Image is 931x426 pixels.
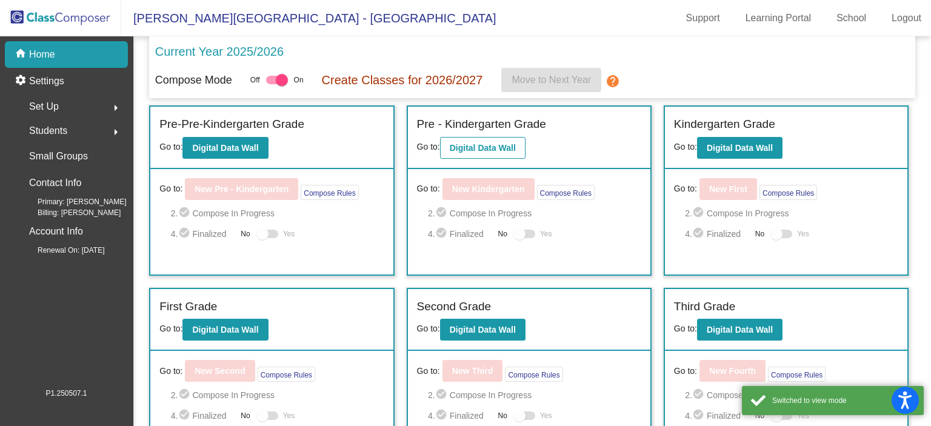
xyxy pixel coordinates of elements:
b: New Pre - Kindergarten [195,184,289,194]
b: Digital Data Wall [450,143,516,153]
span: Go to: [159,324,182,333]
span: 4. Finalized [428,227,492,241]
a: Learning Portal [736,8,821,28]
span: Yes [283,227,295,241]
button: New Third [442,360,503,382]
a: Support [676,8,730,28]
span: No [498,228,507,239]
span: Set Up [29,98,59,115]
span: 4. Finalized [171,408,235,423]
span: On [294,75,304,85]
span: Move to Next Year [512,75,591,85]
a: School [827,8,876,28]
span: Yes [797,408,809,423]
span: No [755,228,764,239]
span: 4. Finalized [685,408,749,423]
span: 4. Finalized [685,227,749,241]
b: New Second [195,366,245,376]
span: Yes [797,227,809,241]
span: Go to: [417,365,440,378]
span: 4. Finalized [428,408,492,423]
p: Create Classes for 2026/2027 [322,71,483,89]
label: Third Grade [674,298,735,316]
a: Logout [882,8,931,28]
mat-icon: arrow_right [108,125,123,139]
span: [PERSON_NAME][GEOGRAPHIC_DATA] - [GEOGRAPHIC_DATA] [121,8,496,28]
b: Digital Data Wall [450,325,516,334]
span: Go to: [417,182,440,195]
mat-icon: check_circle [692,388,707,402]
mat-icon: check_circle [435,206,450,221]
label: Pre - Kindergarten Grade [417,116,546,133]
mat-icon: check_circle [435,408,450,423]
button: Compose Rules [258,367,315,382]
span: Go to: [674,365,697,378]
mat-icon: check_circle [692,206,707,221]
button: Compose Rules [759,185,817,200]
mat-icon: check_circle [178,206,193,221]
button: Compose Rules [768,367,826,382]
b: Digital Data Wall [707,325,773,334]
span: Renewal On: [DATE] [18,245,104,256]
p: Current Year 2025/2026 [155,42,284,61]
b: Digital Data Wall [192,143,258,153]
span: 4. Finalized [171,227,235,241]
span: 2. Compose In Progress [171,388,384,402]
span: Students [29,122,67,139]
p: Account Info [29,223,83,240]
span: Go to: [674,142,697,151]
p: Settings [29,74,64,88]
span: Yes [540,408,552,423]
mat-icon: check_circle [178,408,193,423]
p: Home [29,47,55,62]
button: New Second [185,360,255,382]
button: New Fourth [699,360,766,382]
mat-icon: arrow_right [108,101,123,115]
span: Go to: [417,324,440,333]
mat-icon: check_circle [178,227,193,241]
span: Go to: [674,182,697,195]
button: Digital Data Wall [697,319,783,341]
span: 2. Compose In Progress [685,388,898,402]
mat-icon: help [606,74,621,88]
button: Digital Data Wall [440,319,526,341]
label: First Grade [159,298,217,316]
b: Digital Data Wall [707,143,773,153]
span: 2. Compose In Progress [685,206,898,221]
span: Yes [540,227,552,241]
button: Move to Next Year [501,68,601,92]
div: Switched to view mode [772,395,915,406]
mat-icon: check_circle [435,227,450,241]
span: Yes [283,408,295,423]
button: New First [699,178,757,200]
label: Pre-Pre-Kindergarten Grade [159,116,304,133]
button: Compose Rules [505,367,562,382]
button: Compose Rules [537,185,595,200]
p: Small Groups [29,148,88,165]
button: New Kindergarten [442,178,535,200]
span: Go to: [417,142,440,151]
span: No [755,410,764,421]
mat-icon: home [15,47,29,62]
b: Digital Data Wall [192,325,258,334]
span: Primary: [PERSON_NAME] [18,196,127,207]
b: New First [709,184,747,194]
mat-icon: check_circle [178,388,193,402]
b: New Kindergarten [452,184,525,194]
b: New Fourth [709,366,756,376]
mat-icon: settings [15,74,29,88]
button: Compose Rules [301,185,358,200]
span: Off [250,75,260,85]
button: New Pre - Kindergarten [185,178,298,200]
span: No [241,410,250,421]
span: 2. Compose In Progress [171,206,384,221]
mat-icon: check_circle [692,227,707,241]
span: No [241,228,250,239]
span: No [498,410,507,421]
p: Contact Info [29,175,81,191]
label: Second Grade [417,298,492,316]
span: 2. Compose In Progress [428,206,641,221]
label: Kindergarten Grade [674,116,775,133]
mat-icon: check_circle [435,388,450,402]
span: Billing: [PERSON_NAME] [18,207,121,218]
